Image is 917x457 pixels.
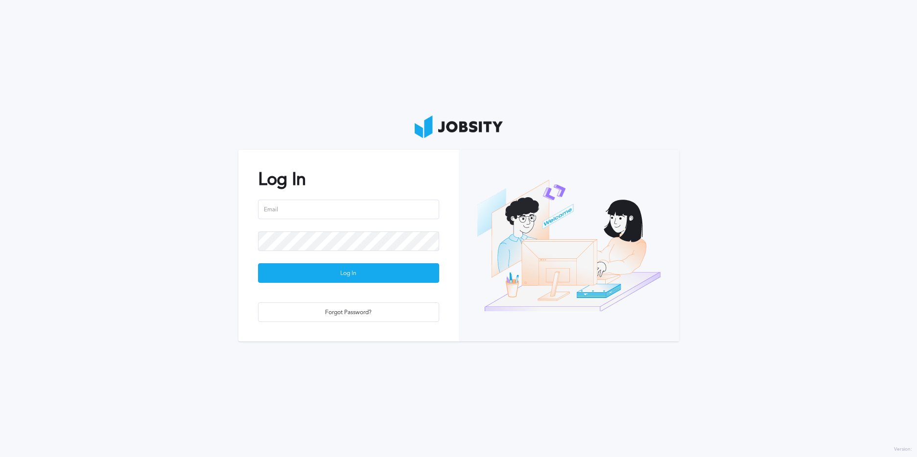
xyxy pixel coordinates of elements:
button: Forgot Password? [258,302,439,322]
label: Version: [894,447,912,453]
h2: Log In [258,169,439,189]
input: Email [258,200,439,219]
div: Log In [259,264,439,283]
div: Forgot Password? [259,303,439,322]
button: Log In [258,263,439,283]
